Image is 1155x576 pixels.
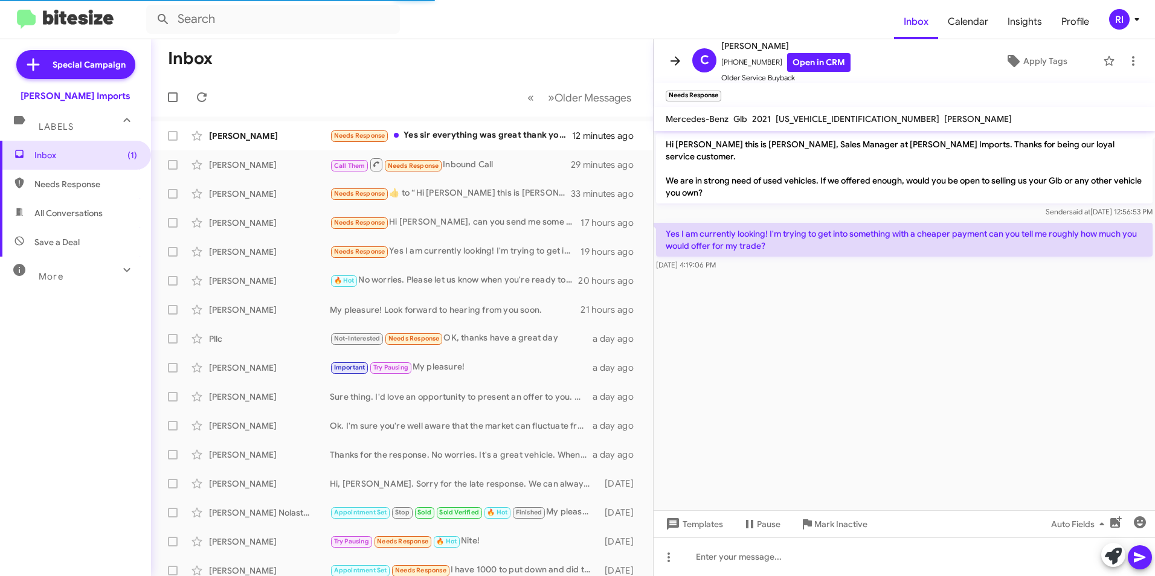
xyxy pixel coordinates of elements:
[721,72,851,84] span: Older Service Buyback
[330,505,599,519] div: My pleasure.
[721,39,851,53] span: [PERSON_NAME]
[209,159,330,171] div: [PERSON_NAME]
[334,219,385,226] span: Needs Response
[127,149,137,161] span: (1)
[330,187,571,200] div: ​👍​ to “ Hi [PERSON_NAME] this is [PERSON_NAME], Sales Manager at [PERSON_NAME] Imports. Thanks f...
[656,133,1153,203] p: Hi [PERSON_NAME] this is [PERSON_NAME], Sales Manager at [PERSON_NAME] Imports. Thanks for being ...
[790,513,877,535] button: Mark Inactive
[548,90,555,105] span: »
[388,334,440,342] span: Needs Response
[516,508,542,516] span: Finished
[555,91,631,104] span: Older Messages
[16,50,135,79] a: Special Campaign
[654,513,733,535] button: Templates
[209,188,330,200] div: [PERSON_NAME]
[757,513,780,535] span: Pause
[1051,513,1109,535] span: Auto Fields
[330,129,572,142] div: Yes sir everything was great thank you!
[146,5,400,34] input: Search
[578,275,643,287] div: 20 hours ago
[330,274,578,287] div: No worries. Please let us know when you're ready to consider trading into a different vehicle. In...
[776,114,939,124] span: [US_VEHICLE_IDENTIFICATION_NUMBER]
[209,536,330,548] div: [PERSON_NAME]
[330,331,593,345] div: OK, thanks have a great day
[334,132,385,139] span: Needs Response
[571,188,643,200] div: 33 minutes ago
[34,236,80,248] span: Save a Deal
[330,534,599,548] div: Nite!
[581,304,643,316] div: 21 hours ago
[974,50,1097,72] button: Apply Tags
[520,85,541,110] button: Previous
[377,537,428,545] span: Needs Response
[209,449,330,461] div: [PERSON_NAME]
[944,114,1012,124] span: [PERSON_NAME]
[439,508,479,516] span: Sold Verified
[34,207,103,219] span: All Conversations
[330,360,593,374] div: My pleasure!
[395,508,410,516] span: Stop
[1109,9,1130,30] div: RI
[752,114,771,124] span: 2021
[373,363,408,371] span: Try Pausing
[209,333,330,345] div: Pllc
[334,537,369,545] span: Try Pausing
[209,420,330,432] div: [PERSON_NAME]
[209,130,330,142] div: [PERSON_NAME]
[330,216,581,229] div: Hi [PERSON_NAME], can you send me some pics of a [PERSON_NAME]-350 2015 you have and confirm if i...
[581,246,643,258] div: 19 hours ago
[1023,50,1067,72] span: Apply Tags
[39,271,63,282] span: More
[330,478,599,490] div: Hi, [PERSON_NAME]. Sorry for the late response. We can always take a look and see what we can do ...
[395,566,446,574] span: Needs Response
[209,304,330,316] div: [PERSON_NAME]
[938,4,998,39] a: Calendar
[571,159,643,171] div: 29 minutes ago
[733,513,790,535] button: Pause
[1069,207,1090,216] span: said at
[581,217,643,229] div: 17 hours ago
[388,162,439,170] span: Needs Response
[666,114,729,124] span: Mercedes-Benz
[593,333,643,345] div: a day ago
[700,51,709,70] span: C
[593,362,643,374] div: a day ago
[733,114,747,124] span: Glb
[334,277,355,284] span: 🔥 Hot
[663,513,723,535] span: Templates
[521,85,639,110] nav: Page navigation example
[487,508,507,516] span: 🔥 Hot
[1046,207,1153,216] span: Sender [DATE] 12:56:53 PM
[721,53,851,72] span: [PHONE_NUMBER]
[572,130,643,142] div: 12 minutes ago
[417,508,431,516] span: Sold
[1052,4,1099,39] a: Profile
[209,391,330,403] div: [PERSON_NAME]
[209,478,330,490] div: [PERSON_NAME]
[334,190,385,197] span: Needs Response
[334,566,387,574] span: Appointment Set
[656,223,1153,257] p: Yes I am currently looking! I'm trying to get into something with a cheaper payment can you tell ...
[334,248,385,255] span: Needs Response
[330,449,593,461] div: Thanks for the response. No worries. It's a great vehicle. When you're ready, we'll be here to as...
[330,420,593,432] div: Ok. I'm sure you're well aware that the market can fluctuate from month to month. I don't believe...
[599,507,643,519] div: [DATE]
[330,391,593,403] div: Sure thing. I'd love an opportunity to present an offer to you. Would you have some time [DATE] o...
[541,85,639,110] button: Next
[334,162,365,170] span: Call Them
[330,245,581,258] div: Yes I am currently looking! I'm trying to get into something with a cheaper payment can you tell ...
[330,157,571,172] div: Inbound Call
[666,91,721,101] small: Needs Response
[209,246,330,258] div: [PERSON_NAME]
[53,59,126,71] span: Special Campaign
[593,391,643,403] div: a day ago
[436,537,457,545] span: 🔥 Hot
[1041,513,1119,535] button: Auto Fields
[527,90,534,105] span: «
[998,4,1052,39] a: Insights
[39,121,74,132] span: Labels
[334,334,381,342] span: Not-Interested
[894,4,938,39] a: Inbox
